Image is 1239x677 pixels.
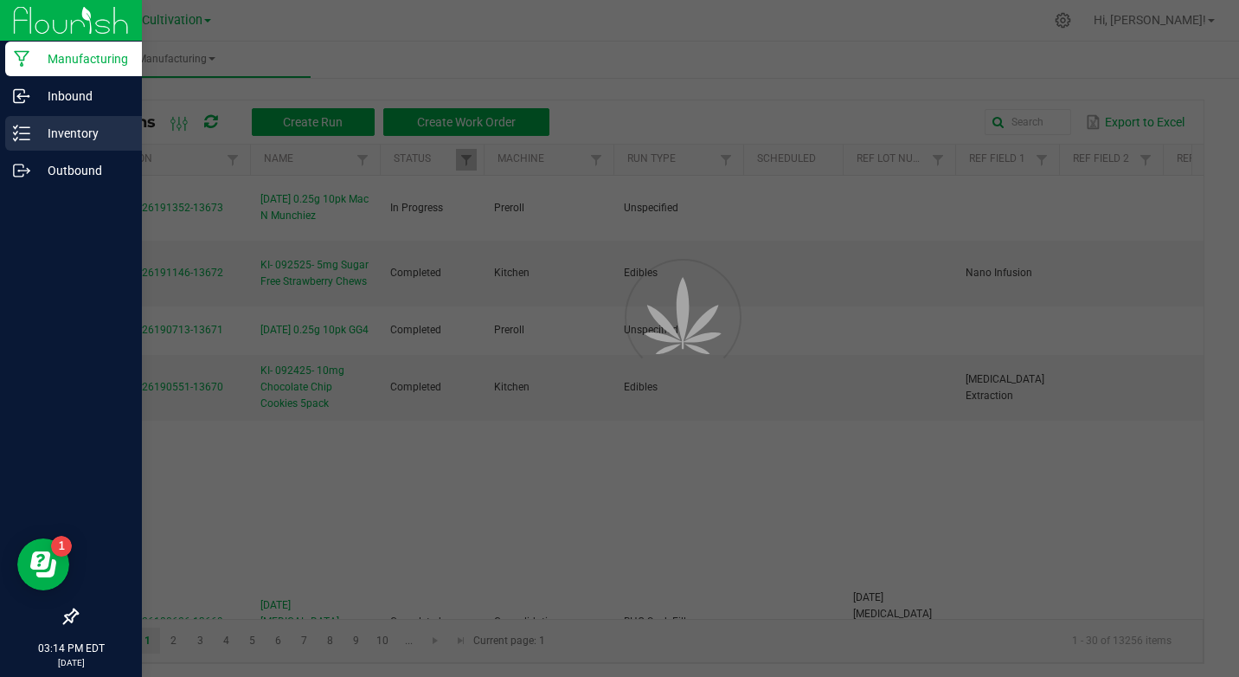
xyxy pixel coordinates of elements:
[8,656,134,669] p: [DATE]
[30,86,134,106] p: Inbound
[30,160,134,181] p: Outbound
[13,125,30,142] inline-svg: Inventory
[8,641,134,656] p: 03:14 PM EDT
[17,538,69,590] iframe: Resource center
[30,48,134,69] p: Manufacturing
[13,50,30,68] inline-svg: Manufacturing
[51,536,72,557] iframe: Resource center unread badge
[13,87,30,105] inline-svg: Inbound
[13,162,30,179] inline-svg: Outbound
[30,123,134,144] p: Inventory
